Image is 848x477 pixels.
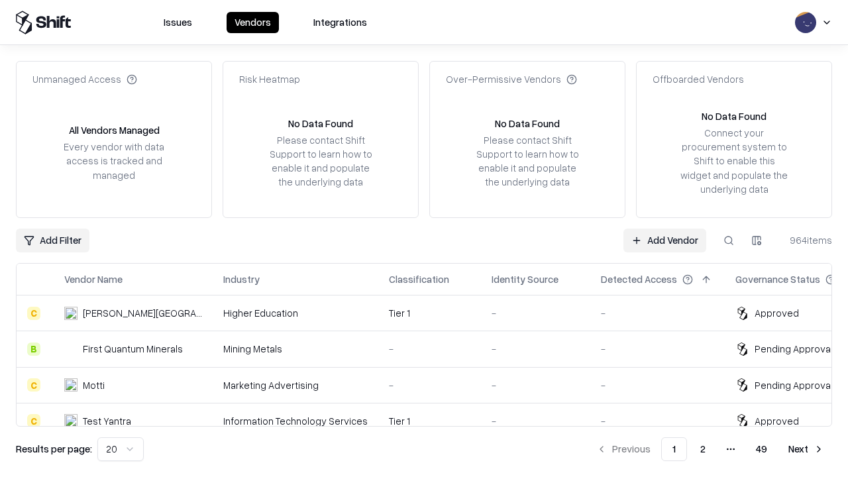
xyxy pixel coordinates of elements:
[389,272,449,286] div: Classification
[780,437,832,461] button: Next
[389,306,470,320] div: Tier 1
[446,72,577,86] div: Over-Permissive Vendors
[223,272,260,286] div: Industry
[690,437,716,461] button: 2
[266,133,376,189] div: Please contact Shift Support to learn how to enable it and populate the underlying data
[735,272,820,286] div: Governance Status
[679,126,789,196] div: Connect your procurement system to Shift to enable this widget and populate the underlying data
[755,414,799,428] div: Approved
[492,378,580,392] div: -
[27,378,40,392] div: C
[492,342,580,356] div: -
[156,12,200,33] button: Issues
[27,307,40,320] div: C
[64,378,78,392] img: Motti
[64,307,78,320] img: Reichman University
[492,306,580,320] div: -
[623,229,706,252] a: Add Vendor
[16,442,92,456] p: Results per page:
[653,72,744,86] div: Offboarded Vendors
[83,306,202,320] div: [PERSON_NAME][GEOGRAPHIC_DATA]
[588,437,832,461] nav: pagination
[16,229,89,252] button: Add Filter
[83,378,105,392] div: Motti
[389,414,470,428] div: Tier 1
[472,133,582,189] div: Please contact Shift Support to learn how to enable it and populate the underlying data
[223,378,368,392] div: Marketing Advertising
[601,342,714,356] div: -
[779,233,832,247] div: 964 items
[223,342,368,356] div: Mining Metals
[702,109,767,123] div: No Data Found
[64,272,123,286] div: Vendor Name
[495,117,560,131] div: No Data Found
[492,272,558,286] div: Identity Source
[305,12,375,33] button: Integrations
[27,414,40,427] div: C
[601,272,677,286] div: Detected Access
[64,414,78,427] img: Test Yantra
[601,306,714,320] div: -
[239,72,300,86] div: Risk Heatmap
[755,378,833,392] div: Pending Approval
[389,378,470,392] div: -
[227,12,279,33] button: Vendors
[745,437,778,461] button: 49
[83,414,131,428] div: Test Yantra
[389,342,470,356] div: -
[755,342,833,356] div: Pending Approval
[288,117,353,131] div: No Data Found
[32,72,137,86] div: Unmanaged Access
[27,343,40,356] div: B
[601,378,714,392] div: -
[64,343,78,356] img: First Quantum Minerals
[59,140,169,182] div: Every vendor with data access is tracked and managed
[69,123,160,137] div: All Vendors Managed
[223,414,368,428] div: Information Technology Services
[661,437,687,461] button: 1
[755,306,799,320] div: Approved
[492,414,580,428] div: -
[223,306,368,320] div: Higher Education
[83,342,183,356] div: First Quantum Minerals
[601,414,714,428] div: -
